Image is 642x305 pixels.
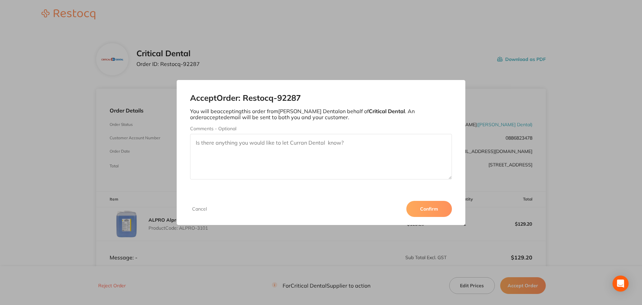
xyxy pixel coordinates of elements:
[190,126,452,131] label: Comments - Optional
[369,108,405,115] b: Critical Dental
[190,206,209,212] button: Cancel
[190,93,452,103] h2: Accept Order: Restocq- 92287
[190,108,452,121] p: You will be accepting this order from [PERSON_NAME] Dental on behalf of . An order accepted email...
[612,276,629,292] div: Open Intercom Messenger
[406,201,452,217] button: Confirm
